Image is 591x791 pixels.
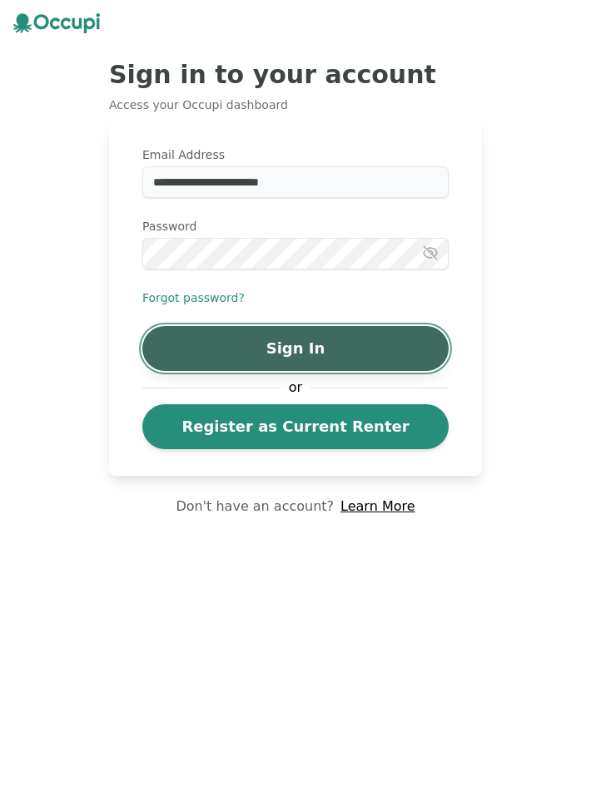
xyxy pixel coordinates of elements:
a: Learn More [340,497,415,517]
p: Access your Occupi dashboard [109,96,482,113]
label: Email Address [142,146,449,163]
a: Register as Current Renter [142,404,449,449]
span: or [281,378,310,398]
h2: Sign in to your account [109,60,482,90]
label: Password [142,218,449,235]
button: Sign In [142,326,449,371]
p: Don't have an account? [176,497,334,517]
button: Forgot password? [142,289,245,306]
